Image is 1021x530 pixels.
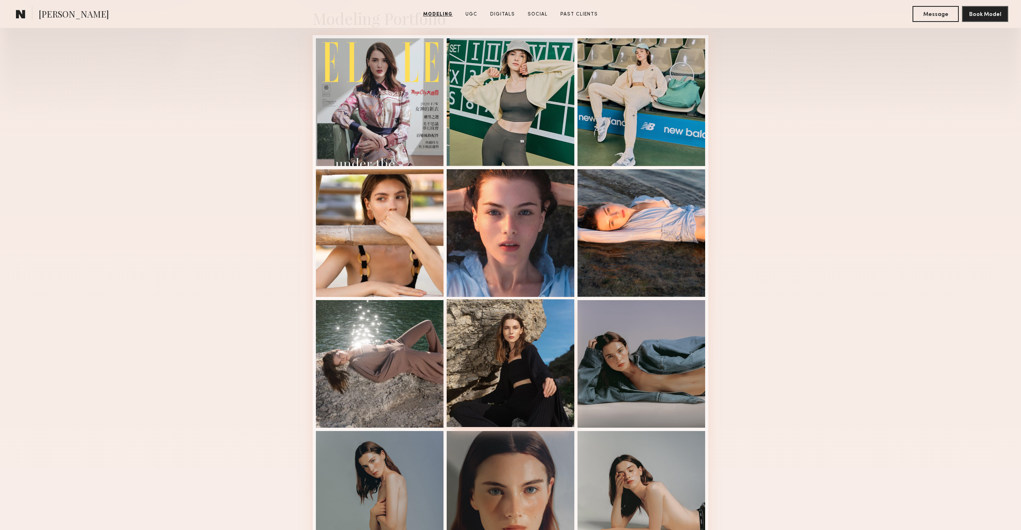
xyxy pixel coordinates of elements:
a: Past Clients [557,11,601,18]
a: UGC [462,11,481,18]
a: Modeling [420,11,456,18]
a: Social [524,11,551,18]
button: Message [913,6,959,22]
a: Digitals [487,11,518,18]
button: Book Model [962,6,1008,22]
span: [PERSON_NAME] [39,8,109,22]
a: Book Model [962,10,1008,17]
